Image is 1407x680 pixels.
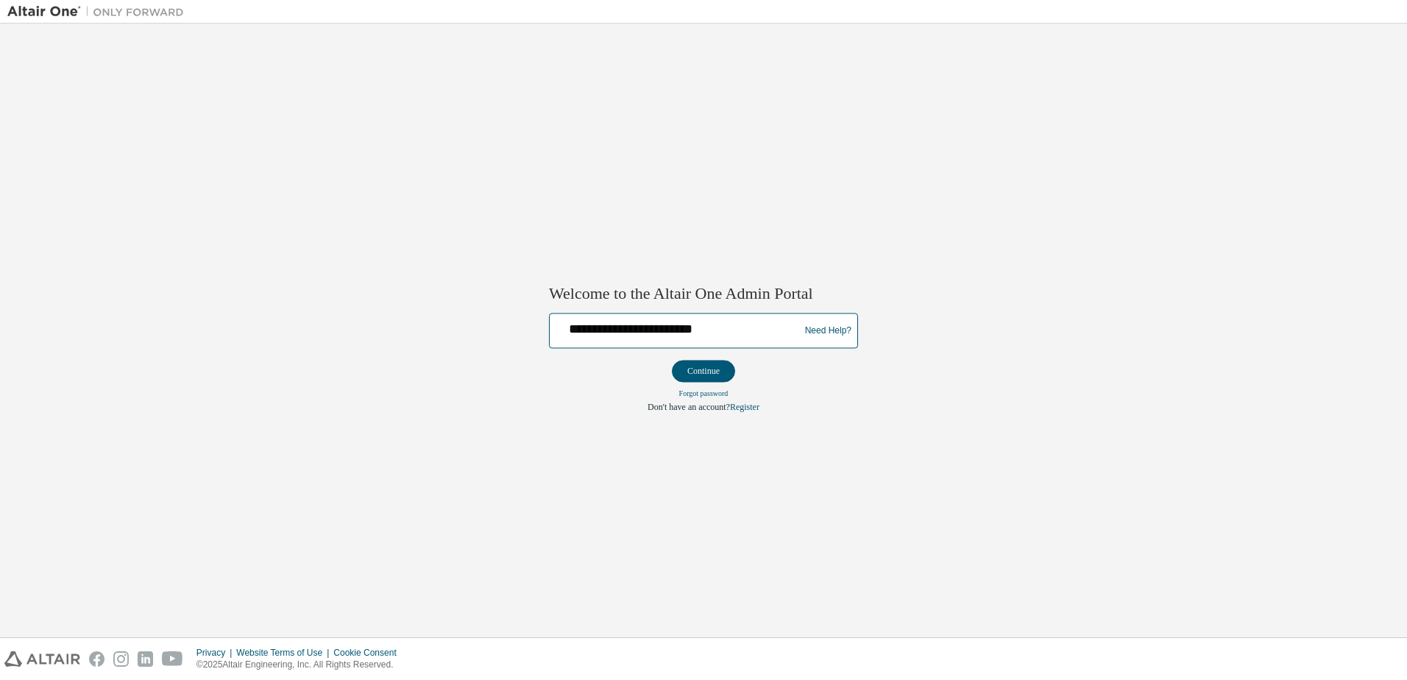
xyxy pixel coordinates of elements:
div: Cookie Consent [333,647,405,659]
a: Forgot password [679,390,729,398]
a: Register [730,403,759,413]
h2: Welcome to the Altair One Admin Portal [549,283,858,304]
div: Privacy [196,647,236,659]
div: Website Terms of Use [236,647,333,659]
img: facebook.svg [89,651,104,667]
img: Altair One [7,4,191,19]
a: Need Help? [805,330,851,331]
button: Continue [672,361,735,383]
span: Don't have an account? [648,403,730,413]
p: © 2025 Altair Engineering, Inc. All Rights Reserved. [196,659,405,671]
img: altair_logo.svg [4,651,80,667]
img: youtube.svg [162,651,183,667]
img: instagram.svg [113,651,129,667]
img: linkedin.svg [138,651,153,667]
